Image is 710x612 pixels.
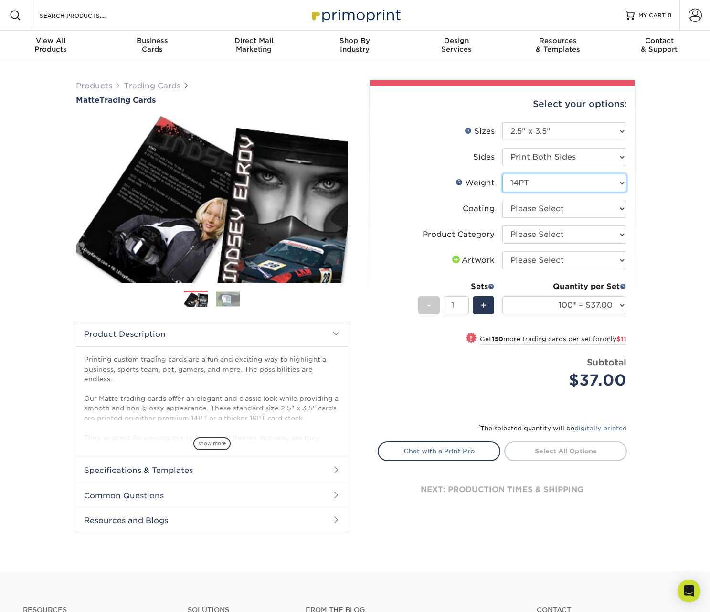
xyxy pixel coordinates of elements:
div: Coating [463,203,495,215]
h2: Product Description [76,322,348,346]
span: Design [406,36,507,45]
a: digitally printed [574,425,627,432]
span: show more [193,437,231,450]
div: Artwork [450,255,495,266]
span: Contact [609,36,710,45]
div: Quantity per Set [502,281,626,292]
span: Shop By [304,36,405,45]
p: Printing custom trading cards are a fun and exciting way to highlight a business, sports team, pe... [84,354,340,481]
div: & Support [609,36,710,54]
div: Sets [418,281,495,292]
a: Resources& Templates [507,31,608,61]
h1: Trading Cards [76,96,348,105]
div: Industry [304,36,405,54]
a: Select All Options [504,441,627,461]
div: Marketing [203,36,304,54]
a: Trading Cards [124,81,180,90]
a: Products [76,81,112,90]
a: MatteTrading Cards [76,96,348,105]
a: Chat with a Print Pro [378,441,500,461]
span: only [603,335,626,343]
a: BusinessCards [101,31,202,61]
span: MY CART [638,11,666,20]
div: Cards [101,36,202,54]
a: DesignServices [406,31,507,61]
a: Contact& Support [609,31,710,61]
img: Trading Cards 02 [216,291,240,306]
div: & Templates [507,36,608,54]
h2: Common Questions [76,483,348,508]
small: The selected quantity will be [478,425,627,432]
span: Business [101,36,202,45]
span: Direct Mail [203,36,304,45]
span: 0 [668,12,672,19]
div: Sides [473,151,495,163]
div: Sizes [465,126,495,137]
strong: 150 [492,335,503,343]
strong: Subtotal [587,357,626,367]
img: Trading Cards 01 [184,291,208,308]
span: Resources [507,36,608,45]
div: next: production times & shipping [378,461,627,518]
small: Get more trading cards per set for [480,335,626,345]
a: Shop ByIndustry [304,31,405,61]
h2: Resources and Blogs [76,508,348,533]
a: Direct MailMarketing [203,31,304,61]
span: $11 [616,335,626,343]
span: + [480,298,487,312]
div: Open Intercom Messenger [678,580,700,602]
span: ! [470,333,472,344]
div: Weight [456,177,495,189]
div: Select your options: [378,86,627,122]
h2: Specifications & Templates [76,458,348,483]
span: Matte [76,96,99,105]
span: - [427,298,431,312]
div: Product Category [423,229,495,240]
img: Primoprint [307,5,403,25]
div: Services [406,36,507,54]
div: $37.00 [509,369,626,392]
img: Matte 01 [76,106,348,294]
input: SEARCH PRODUCTS..... [39,10,132,21]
